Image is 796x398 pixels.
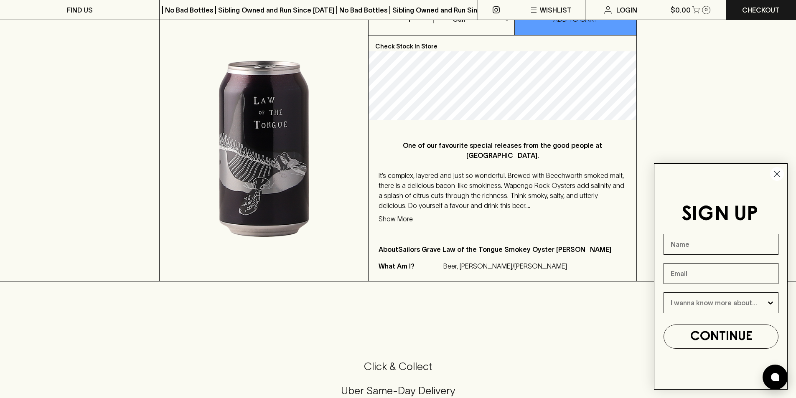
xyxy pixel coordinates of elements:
[671,293,766,313] input: I wanna know more about...
[664,234,778,255] input: Name
[646,155,796,398] div: FLYOUT Form
[379,170,626,210] p: It’s complex, layered and just so wonderful. Brewed with Beechworth smoked malt, there is a delic...
[616,5,637,15] p: Login
[369,35,636,51] p: Check Stock In Store
[379,261,441,271] p: What Am I?
[682,205,758,224] span: SIGN UP
[10,384,786,398] h5: Uber Same-Day Delivery
[664,263,778,284] input: Email
[671,5,691,15] p: $0.00
[67,5,93,15] p: FIND US
[395,140,610,160] p: One of our favourite special releases from the good people at [GEOGRAPHIC_DATA].
[766,293,775,313] button: Show Options
[443,261,567,271] p: Beer, [PERSON_NAME]/[PERSON_NAME]
[379,214,413,224] p: Show More
[379,244,626,254] p: About Sailors Grave Law of the Tongue Smokey Oyster [PERSON_NAME]
[771,373,779,381] img: bubble-icon
[742,5,780,15] p: Checkout
[704,8,708,12] p: 0
[664,324,778,349] button: CONTINUE
[540,5,572,15] p: Wishlist
[770,167,784,181] button: Close dialog
[10,360,786,373] h5: Click & Collect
